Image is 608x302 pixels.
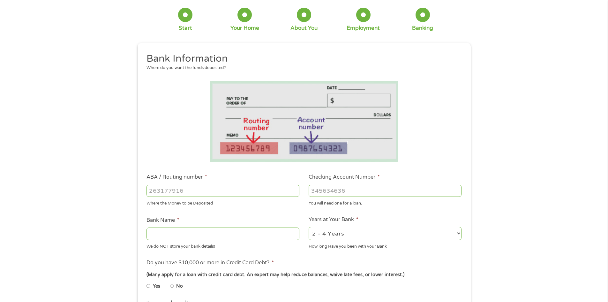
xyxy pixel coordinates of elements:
[309,174,380,181] label: Checking Account Number
[146,259,274,266] label: Do you have $10,000 or more in Credit Card Debt?
[176,283,183,290] label: No
[146,65,457,71] div: Where do you want the funds deposited?
[309,241,462,250] div: How long Have you been with your Bank
[146,271,461,278] div: (Many apply for a loan with credit card debt. An expert may help reduce balances, waive late fees...
[146,174,207,181] label: ABA / Routing number
[347,25,380,32] div: Employment
[290,25,318,32] div: About You
[309,216,358,223] label: Years at Your Bank
[412,25,433,32] div: Banking
[146,185,299,197] input: 263177916
[230,25,259,32] div: Your Home
[309,198,462,207] div: You will need one for a loan.
[146,198,299,207] div: Where the Money to be Deposited
[179,25,192,32] div: Start
[146,217,179,224] label: Bank Name
[146,241,299,250] div: We do NOT store your bank details!
[210,81,399,162] img: Routing number location
[153,283,160,290] label: Yes
[146,52,457,65] h2: Bank Information
[309,185,462,197] input: 345634636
